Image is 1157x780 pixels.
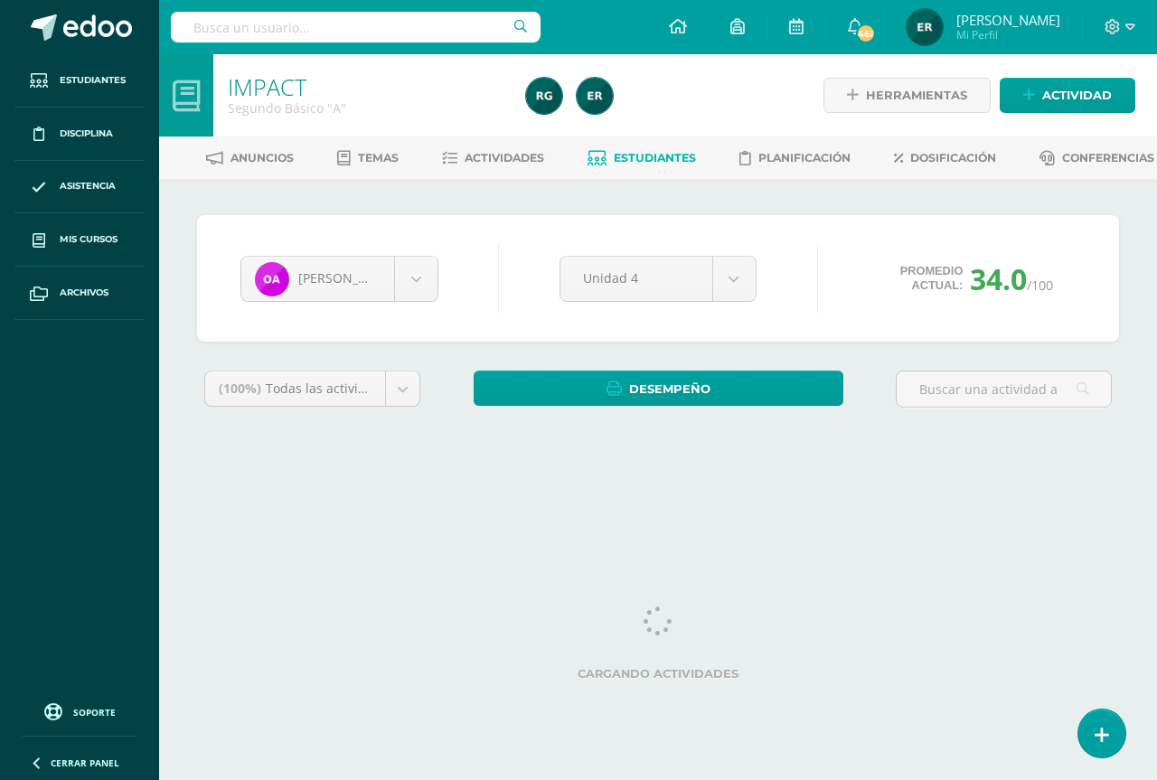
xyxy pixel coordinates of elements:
[1027,277,1053,294] span: /100
[228,71,306,102] a: IMPACT
[73,706,116,719] span: Soporte
[739,144,851,173] a: Planificación
[1039,144,1154,173] a: Conferencias
[60,73,126,88] span: Estudiantes
[588,144,696,173] a: Estudiantes
[1000,78,1135,113] a: Actividad
[241,257,437,301] a: [PERSON_NAME]
[14,161,145,214] a: Asistencia
[465,151,544,164] span: Actividades
[970,259,1027,298] span: 34.0
[1042,79,1112,112] span: Actividad
[14,267,145,320] a: Archivos
[206,144,294,173] a: Anuncios
[907,9,943,45] img: 5c384eb2ea0174d85097e364ebdd71e5.png
[583,257,690,299] span: Unidad 4
[255,262,289,296] img: 2d2b04993d98c75a6cf9dc84a91591af.png
[230,151,294,164] span: Anuncios
[900,264,964,293] span: Promedio actual:
[577,78,613,114] img: 5c384eb2ea0174d85097e364ebdd71e5.png
[897,371,1111,407] input: Buscar una actividad aquí...
[526,78,562,114] img: e044b199acd34bf570a575bac584e1d1.png
[474,371,843,406] a: Desempeño
[22,699,137,723] a: Soporte
[51,757,119,769] span: Cerrar panel
[266,380,490,397] span: Todas las actividades de esta unidad
[1062,151,1154,164] span: Conferencias
[956,27,1060,42] span: Mi Perfil
[60,232,118,247] span: Mis cursos
[894,144,996,173] a: Dosificación
[60,179,116,193] span: Asistencia
[358,151,399,164] span: Temas
[205,371,419,406] a: (100%)Todas las actividades de esta unidad
[228,99,504,117] div: Segundo Básico 'A'
[337,144,399,173] a: Temas
[442,144,544,173] a: Actividades
[758,151,851,164] span: Planificación
[14,213,145,267] a: Mis cursos
[855,23,875,43] span: 461
[171,12,540,42] input: Busca un usuario...
[228,74,504,99] h1: IMPACT
[219,380,261,397] span: (100%)
[629,372,710,406] span: Desempeño
[60,286,108,300] span: Archivos
[866,79,967,112] span: Herramientas
[614,151,696,164] span: Estudiantes
[823,78,991,113] a: Herramientas
[60,127,113,141] span: Disciplina
[956,11,1060,29] span: [PERSON_NAME]
[14,108,145,161] a: Disciplina
[14,54,145,108] a: Estudiantes
[204,667,1112,681] label: Cargando actividades
[298,269,400,287] span: [PERSON_NAME]
[560,257,756,301] a: Unidad 4
[910,151,996,164] span: Dosificación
